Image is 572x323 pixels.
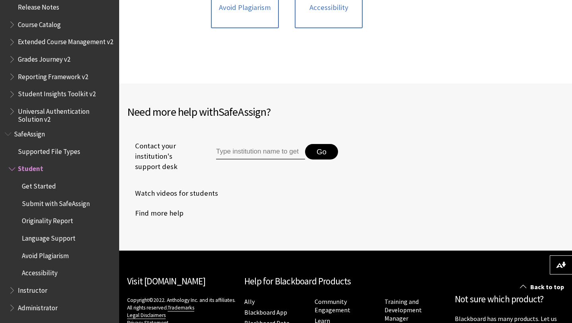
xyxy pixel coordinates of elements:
[244,298,255,306] a: Ally
[127,187,218,199] a: Watch videos for students
[127,103,346,120] h2: Need more help with ?
[127,207,184,219] a: Find more help
[244,274,447,288] h2: Help for Blackboard Products
[5,127,114,314] nav: Book outline for Blackboard SafeAssign
[18,88,96,98] span: Student Insights Toolkit v2
[14,127,45,138] span: SafeAssign
[22,179,56,190] span: Get Started
[305,144,338,160] button: Go
[18,18,61,29] span: Course Catalog
[18,105,114,123] span: Universal Authentication Solution v2
[22,267,58,277] span: Accessibility
[22,197,90,208] span: Submit with SafeAssign
[18,301,58,312] span: Administrator
[218,105,266,119] span: SafeAssign
[18,35,113,46] span: Extended Course Management v2
[514,280,572,294] a: Back to top
[18,284,47,294] span: Instructor
[168,304,194,311] a: Trademarks
[22,232,75,242] span: Language Support
[22,214,73,225] span: Originality Report
[18,0,59,11] span: Release Notes
[127,275,205,287] a: Visit [DOMAIN_NAME]
[127,141,198,172] span: Contact your institution's support desk
[18,145,80,156] span: Supported File Types
[455,292,564,306] h2: Not sure which product?
[18,70,88,81] span: Reporting Framework v2
[216,144,305,160] input: Type institution name to get support
[22,249,69,260] span: Avoid Plagiarism
[385,298,422,323] a: Training and Development Manager
[18,53,70,63] span: Grades Journey v2
[18,162,43,173] span: Student
[315,298,350,314] a: Community Engagement
[127,312,166,319] a: Legal Disclaimers
[244,308,287,317] a: Blackboard App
